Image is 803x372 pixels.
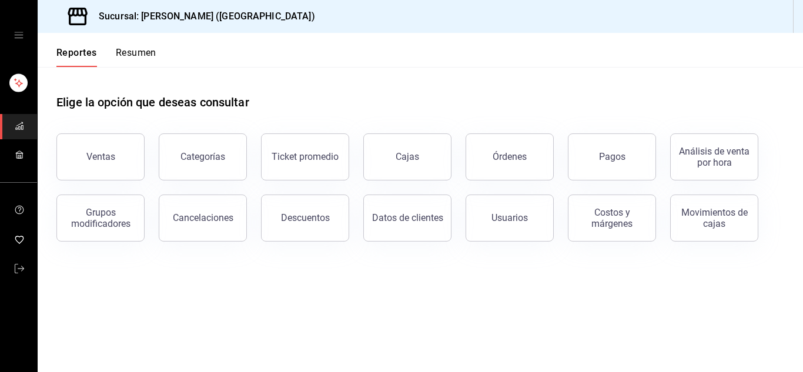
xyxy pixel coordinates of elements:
button: Grupos modificadores [56,195,145,242]
div: Descuentos [281,212,330,223]
button: Cajas [363,133,451,180]
div: Ticket promedio [272,151,339,162]
button: Ventas [56,133,145,180]
button: Datos de clientes [363,195,451,242]
button: Categorías [159,133,247,180]
button: Costos y márgenes [568,195,656,242]
div: navigation tabs [56,47,156,67]
div: Datos de clientes [372,212,443,223]
button: Reportes [56,47,97,67]
div: Usuarios [491,212,528,223]
div: Ventas [86,151,115,162]
div: Órdenes [493,151,527,162]
div: Pagos [599,151,625,162]
div: Grupos modificadores [64,207,137,229]
div: Análisis de venta por hora [678,146,751,168]
h3: Sucursal: [PERSON_NAME] ([GEOGRAPHIC_DATA]) [89,9,315,24]
button: open drawer [14,31,24,40]
button: Análisis de venta por hora [670,133,758,180]
button: Resumen [116,47,156,67]
button: Descuentos [261,195,349,242]
div: Costos y márgenes [576,207,648,229]
button: Pagos [568,133,656,180]
div: Movimientos de cajas [678,207,751,229]
button: Movimientos de cajas [670,195,758,242]
div: Cancelaciones [173,212,233,223]
div: Cajas [396,151,419,162]
button: Órdenes [466,133,554,180]
button: Cancelaciones [159,195,247,242]
button: Usuarios [466,195,554,242]
div: Categorías [180,151,225,162]
h1: Elige la opción que deseas consultar [56,93,249,111]
button: Ticket promedio [261,133,349,180]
